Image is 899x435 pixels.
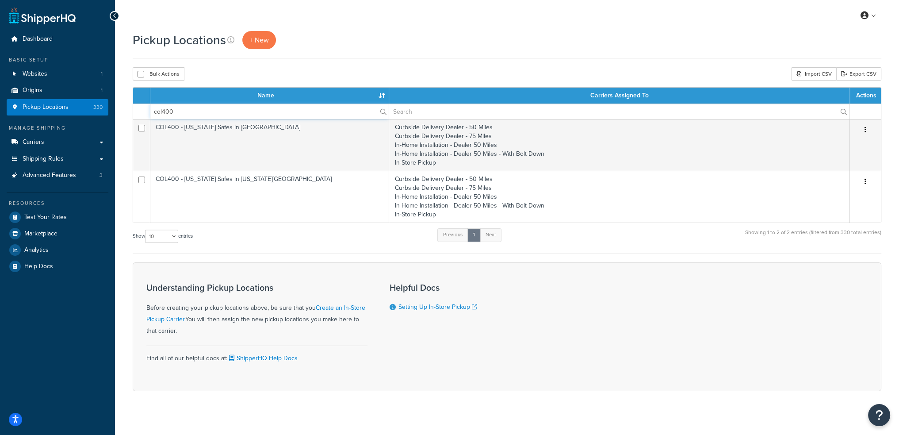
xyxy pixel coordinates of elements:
label: Show entries [133,230,193,243]
h3: Understanding Pickup Locations [146,283,367,293]
button: Bulk Actions [133,67,184,81]
h1: Pickup Locations [133,31,226,49]
a: Setting Up In-Store Pickup [398,302,477,312]
span: + New [249,35,269,45]
span: Marketplace [24,230,57,238]
li: Advanced Features [7,167,108,184]
a: Previous [437,228,468,242]
span: Advanced Features [23,172,76,179]
div: Showing 1 to 2 of 2 entries (filtered from 330 total entries) [745,227,881,246]
span: Websites [23,70,47,78]
span: 3 [99,172,103,179]
li: Origins [7,82,108,99]
a: Marketplace [7,226,108,242]
li: Websites [7,66,108,82]
a: Websites 1 [7,66,108,82]
a: Pickup Locations 330 [7,99,108,115]
span: 1 [101,87,103,94]
th: Actions [850,88,881,104]
span: Test Your Rates [24,214,67,221]
span: Shipping Rules [23,155,64,163]
th: Carriers Assigned To [389,88,850,104]
div: Import CSV [791,67,836,81]
span: Carriers [23,139,44,146]
span: Analytics [24,246,49,254]
input: Search [150,104,389,119]
a: ShipperHQ Home [9,7,76,24]
h3: Helpful Docs [390,283,487,293]
td: COL400 - [US_STATE] Safes in [GEOGRAPHIC_DATA] [150,119,389,171]
a: Export CSV [836,67,881,81]
li: Pickup Locations [7,99,108,115]
td: Curbside Delivery Dealer - 50 Miles Curbside Delivery Dealer - 75 Miles In-Home Installation - De... [389,119,850,171]
a: Dashboard [7,31,108,47]
th: Name : activate to sort column ascending [150,88,389,104]
span: Dashboard [23,35,53,43]
a: Analytics [7,242,108,258]
a: + New [242,31,276,49]
a: 1 [467,228,481,242]
div: Manage Shipping [7,124,108,132]
a: ShipperHQ Help Docs [227,354,298,363]
div: Resources [7,200,108,207]
td: COL400 - [US_STATE] Safes in [US_STATE][GEOGRAPHIC_DATA] [150,171,389,223]
a: Test Your Rates [7,209,108,225]
span: 330 [93,104,103,111]
span: Pickup Locations [23,104,69,111]
select: Showentries [145,230,178,243]
span: Help Docs [24,263,53,270]
td: Curbside Delivery Dealer - 50 Miles Curbside Delivery Dealer - 75 Miles In-Home Installation - De... [389,171,850,223]
span: Origins [23,87,42,94]
a: Carriers [7,134,108,150]
a: Shipping Rules [7,151,108,167]
a: Help Docs [7,258,108,274]
a: Advanced Features 3 [7,167,108,184]
a: Origins 1 [7,82,108,99]
input: Search [389,104,849,119]
span: 1 [101,70,103,78]
button: Open Resource Center [868,404,890,426]
div: Find all of our helpful docs at: [146,346,367,364]
div: Before creating your pickup locations above, be sure that you You will then assign the new pickup... [146,283,367,337]
div: Basic Setup [7,56,108,64]
a: Next [480,228,501,242]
